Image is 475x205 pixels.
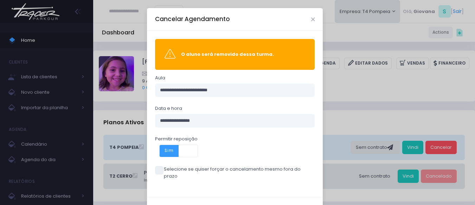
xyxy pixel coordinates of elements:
label: Aula [155,74,165,81]
label: Permitir reposição [155,135,198,143]
span: Sim [160,145,179,157]
h5: Cancelar Agendamento [155,15,230,24]
button: Close [311,18,315,21]
div: O aluno será removido dessa turma. [181,51,305,58]
label: Selecione se quiser forçar o cancelamento mesmo fora do prazo [155,166,315,179]
label: Data e hora [155,105,182,112]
